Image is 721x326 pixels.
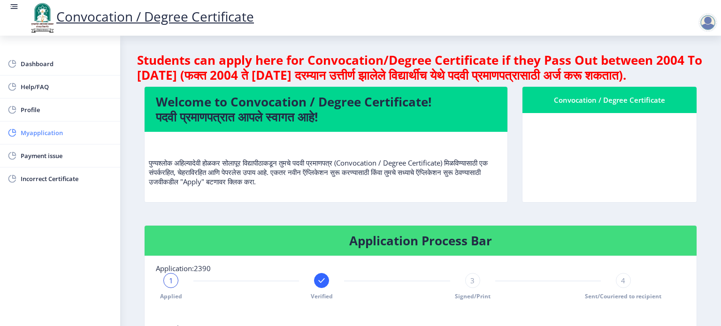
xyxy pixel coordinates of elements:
span: Incorrect Certificate [21,173,113,184]
span: 1 [169,276,173,285]
span: Applied [160,292,182,300]
p: पुण्यश्लोक अहिल्यादेवी होळकर सोलापूर विद्यापीठाकडून तुमचे पदवी प्रमाणपत्र (Convocation / Degree C... [149,139,503,186]
span: Help/FAQ [21,81,113,92]
span: Dashboard [21,58,113,69]
span: 4 [621,276,625,285]
h4: Application Process Bar [156,233,685,248]
img: logo [28,2,56,34]
span: Sent/Couriered to recipient [585,292,661,300]
span: Profile [21,104,113,115]
div: Convocation / Degree Certificate [534,94,685,106]
span: Signed/Print [455,292,491,300]
h4: Welcome to Convocation / Degree Certificate! पदवी प्रमाणपत्रात आपले स्वागत आहे! [156,94,496,124]
a: Convocation / Degree Certificate [28,8,254,25]
h4: Students can apply here for Convocation/Degree Certificate if they Pass Out between 2004 To [DATE... [137,53,704,83]
span: Application:2390 [156,264,211,273]
span: Myapplication [21,127,113,138]
span: Verified [311,292,333,300]
span: Payment issue [21,150,113,161]
span: 3 [470,276,475,285]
